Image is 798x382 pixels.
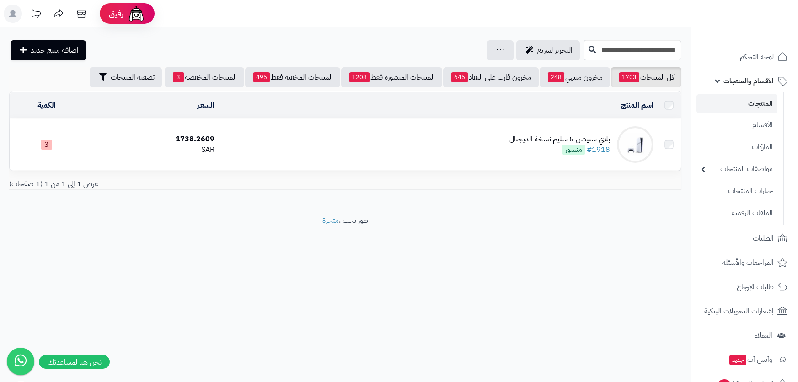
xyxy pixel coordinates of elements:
[165,67,244,87] a: المنتجات المخفضة3
[11,40,86,60] a: اضافة منتج جديد
[341,67,442,87] a: المنتجات المنشورة فقط1208
[696,94,777,113] a: المنتجات
[111,72,155,83] span: تصفية المنتجات
[540,67,610,87] a: مخزون منتهي248
[704,305,774,317] span: إشعارات التحويلات البنكية
[349,72,370,82] span: 1208
[617,126,653,163] img: بلاي ستيشن 5 سليم نسخة الديجتال
[696,349,793,371] a: وآتس آبجديد
[611,67,681,87] a: كل المنتجات1703
[696,276,793,298] a: طلبات الإرجاع
[696,227,793,249] a: الطلبات
[509,134,610,145] div: بلاي ستيشن 5 سليم نسخة الديجتال
[2,179,345,189] div: عرض 1 إلى 1 من 1 (1 صفحات)
[88,134,214,145] div: 1738.2609
[31,45,79,56] span: اضافة منتج جديد
[198,100,214,111] a: السعر
[755,329,772,342] span: العملاء
[322,215,339,226] a: متجرة
[696,46,793,68] a: لوحة التحكم
[737,280,774,293] span: طلبات الإرجاع
[696,159,777,179] a: مواصفات المنتجات
[253,72,270,82] span: 495
[41,140,52,150] span: 3
[245,67,340,87] a: المنتجات المخفية فقط495
[516,40,580,60] a: التحرير لسريع
[696,137,777,157] a: الماركات
[753,232,774,245] span: الطلبات
[90,67,162,87] button: تصفية المنتجات
[696,300,793,322] a: إشعارات التحويلات البنكية
[537,45,573,56] span: التحرير لسريع
[88,145,214,155] div: SAR
[562,145,585,155] span: منشور
[696,181,777,201] a: خيارات المنتجات
[729,355,746,365] span: جديد
[37,100,56,111] a: الكمية
[696,324,793,346] a: العملاء
[619,72,639,82] span: 1703
[722,256,774,269] span: المراجعات والأسئلة
[127,5,145,23] img: ai-face.png
[696,252,793,274] a: المراجعات والأسئلة
[24,5,47,25] a: تحديثات المنصة
[728,353,772,366] span: وآتس آب
[696,115,777,135] a: الأقسام
[109,8,123,19] span: رفيق
[587,144,610,155] a: #1918
[740,50,774,63] span: لوحة التحكم
[696,203,777,223] a: الملفات الرقمية
[451,72,468,82] span: 645
[723,75,774,87] span: الأقسام والمنتجات
[173,72,184,82] span: 3
[548,72,564,82] span: 248
[443,67,539,87] a: مخزون قارب على النفاذ645
[621,100,653,111] a: اسم المنتج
